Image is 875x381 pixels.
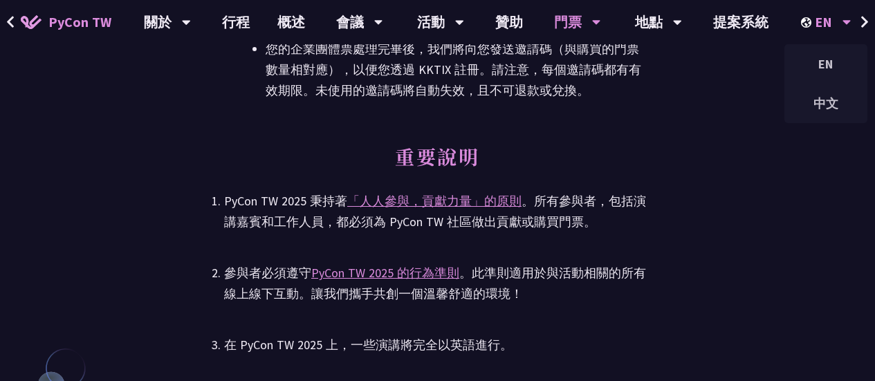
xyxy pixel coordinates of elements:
a: PyCon TW [7,5,125,39]
font: 在 PyCon TW 2025 上，一些演講將完全以英語進行。 [224,337,513,353]
font: 概述 [277,13,305,30]
font: 贊助 [495,13,523,30]
a: PyCon TW 2025 的行為準則 [311,265,459,281]
font: 提案系統 [713,13,768,30]
font: 地點 [635,13,663,30]
font: 活動 [417,13,445,30]
font: 中文 [813,95,838,111]
img: 區域設定圖標 [801,17,815,28]
font: 您的企業團體票處理完畢後，我們將向您發送邀請碼（與購買的門票數量相對應），以便您透過 KKTIX 註冊。請注意，每個邀請碼都有有效期限。未使用的邀請碼將自動失效，且不可退款或兌換。 [266,41,641,98]
font: 參與者必須遵守 [224,265,311,281]
img: PyCon TW 2025 首頁圖標 [21,15,42,29]
font: 重要說明 [395,142,480,170]
font: 門票 [554,13,582,30]
a: 「人人參與，貢獻力量」的原則 [347,193,522,209]
font: EN [815,13,832,30]
font: PyCon TW [48,13,111,30]
font: 關於 [144,13,172,30]
font: 會議 [336,13,364,30]
font: EN [818,56,833,72]
font: 行程 [222,13,250,30]
font: PyCon TW 2025 秉持著 [224,193,347,209]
